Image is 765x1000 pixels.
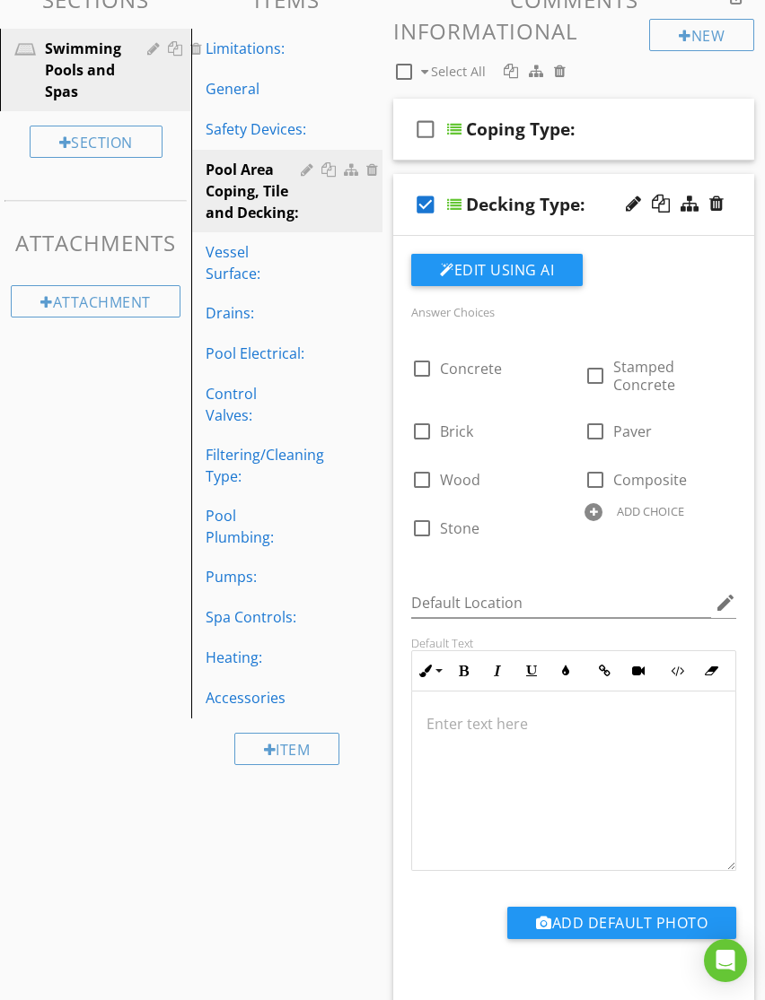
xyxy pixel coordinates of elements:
[440,470,480,490] span: Wood
[206,647,306,668] div: Heating:
[440,518,479,538] span: Stone
[514,654,549,688] button: Underline (⌘U)
[621,654,655,688] button: Insert Video
[206,444,324,487] div: Filtering/Cleaning Type:
[466,118,575,140] div: Coping Type:
[393,19,754,43] h3: Informational
[715,592,736,613] i: edit
[704,939,747,982] div: Open Intercom Messenger
[411,108,440,151] i: check_box_outline_blank
[649,19,754,51] div: New
[206,343,306,364] div: Pool Electrical:
[549,654,583,688] button: Colors
[206,78,306,100] div: General
[412,654,446,688] button: Inline Style
[613,422,652,441] span: Paver
[234,733,340,765] div: Item
[480,654,514,688] button: Italic (⌘I)
[431,63,486,80] span: Select All
[613,470,687,490] span: Composite
[206,383,306,426] div: Control Valves:
[617,504,684,518] div: ADD CHOICE
[411,304,495,320] label: Answer Choices
[507,907,736,939] button: Add Default Photo
[206,38,306,59] div: Limitations:
[411,254,583,286] button: Edit Using AI
[206,159,306,223] div: Pool Area Coping, Tile and Decking:
[613,357,675,395] span: Stamped Concrete
[206,302,306,324] div: Drains:
[440,359,502,378] span: Concrete
[411,183,440,226] i: check_box
[466,194,585,215] div: Decking Type:
[206,241,306,284] div: Vessel Surface:
[694,654,728,688] button: Clear Formatting
[206,566,306,587] div: Pumps:
[587,654,621,688] button: Insert Link (⌘K)
[11,285,180,317] div: Attachment
[45,38,121,102] div: Swimming Pools and Spas
[440,422,473,441] span: Brick
[206,118,306,140] div: Safety Devices:
[411,588,711,618] input: Default Location
[411,636,736,650] div: Default Text
[206,505,306,548] div: Pool Plumbing:
[446,654,480,688] button: Bold (⌘B)
[660,654,694,688] button: Code View
[206,606,306,628] div: Spa Controls:
[206,687,306,709] div: Accessories
[30,126,163,158] div: Section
